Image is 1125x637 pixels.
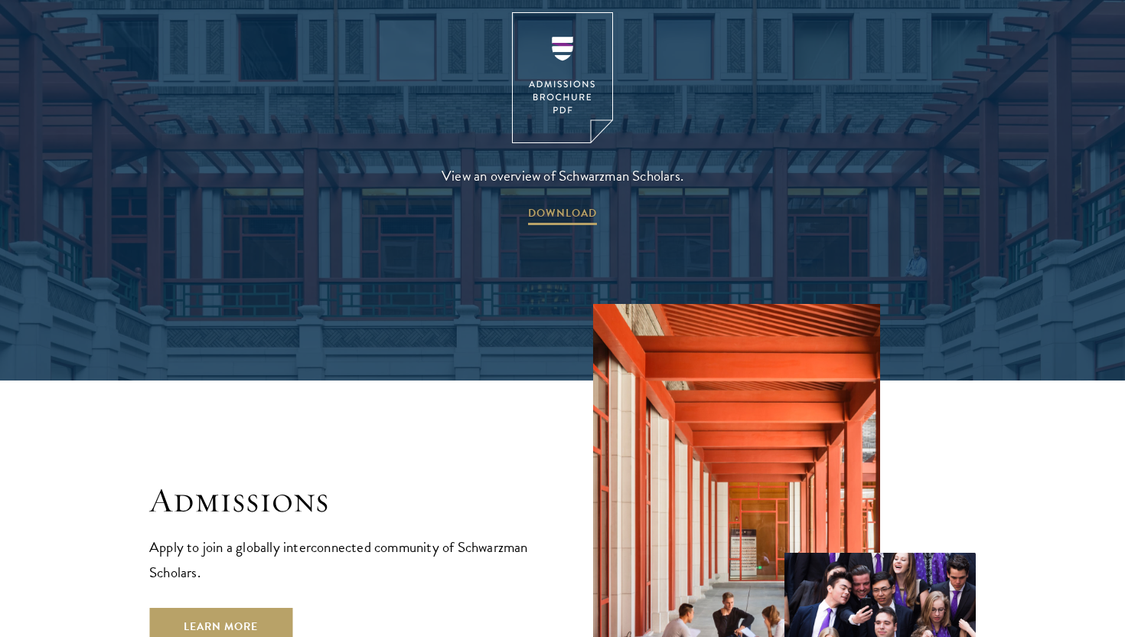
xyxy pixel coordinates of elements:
span: DOWNLOAD [528,204,597,227]
a: View an overview of Schwarzman Scholars. DOWNLOAD [442,12,683,227]
span: View an overview of Schwarzman Scholars. [442,163,683,188]
h2: Admissions [149,479,532,522]
p: Apply to join a globally interconnected community of Schwarzman Scholars. [149,534,532,585]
